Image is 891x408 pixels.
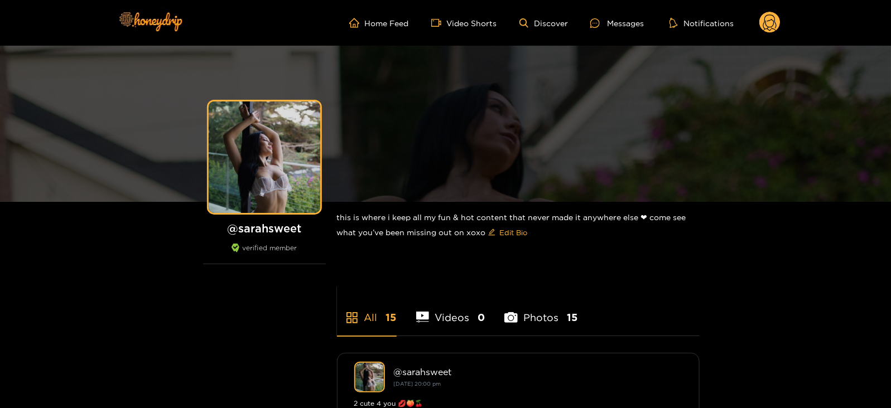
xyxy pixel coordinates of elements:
span: 15 [386,310,397,324]
button: Notifications [666,17,737,28]
li: All [337,285,397,336]
li: Videos [416,285,485,336]
div: this is where i keep all my fun & hot content that never made it anywhere else ❤︎︎ come see what ... [337,202,700,250]
span: 0 [478,310,485,324]
span: edit [488,229,495,237]
span: appstore [345,311,359,324]
h1: @ sarahsweet [203,221,326,235]
a: Video Shorts [431,18,497,28]
span: video-camera [431,18,447,28]
small: [DATE] 20:00 pm [394,381,441,387]
div: @ sarahsweet [394,367,682,377]
span: Edit Bio [500,227,528,238]
a: Home Feed [349,18,409,28]
div: verified member [203,244,326,264]
li: Photos [504,285,577,336]
span: home [349,18,365,28]
button: editEdit Bio [486,224,530,241]
img: sarahsweet [354,362,385,392]
a: Discover [519,18,568,28]
div: Messages [590,17,644,30]
span: 15 [567,310,577,324]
